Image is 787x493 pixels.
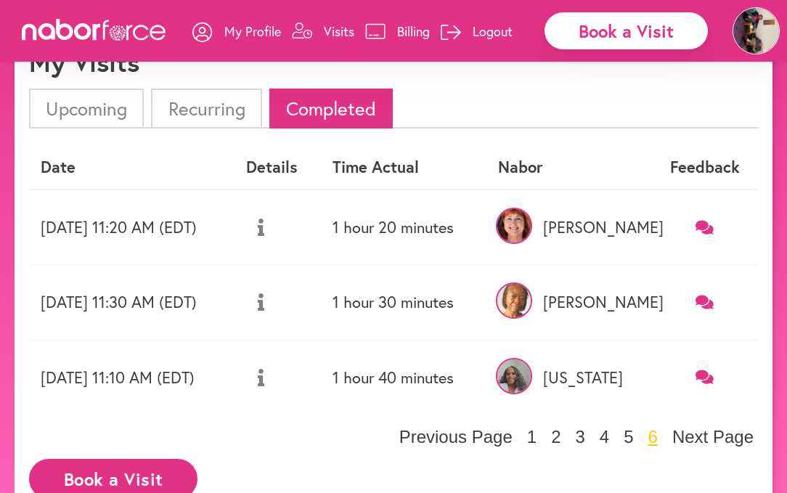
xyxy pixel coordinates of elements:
button: Next Page [668,426,758,448]
img: 17zCrtL0QCWxCCaFqtty [496,208,532,244]
a: Visits [292,9,354,53]
p: Logout [473,23,513,40]
button: 1 [523,426,541,448]
th: Feedback [651,146,758,189]
li: Completed [269,89,393,129]
td: [DATE] 11:20 AM (EDT) [29,190,235,265]
p: My Profile [224,23,281,40]
td: 1 hour 40 minutes [321,340,486,415]
a: Book a Visit [29,470,197,484]
td: [DATE] 11:10 AM (EDT) [29,340,235,415]
p: [PERSON_NAME] [498,293,640,311]
td: [DATE] 11:30 AM (EDT) [29,265,235,340]
p: Visits [324,23,354,40]
button: 2 [547,426,565,448]
th: Time Actual [321,146,486,189]
th: Details [235,146,320,189]
img: JFC4TAXT6ygFT9yAV20A [733,7,780,54]
div: Book a Visit [545,12,708,49]
th: Date [29,146,235,189]
img: EBjUBnrkQ2okSZQvSIcH [496,282,532,319]
p: [PERSON_NAME] [498,218,640,237]
button: 5 [619,426,637,448]
li: Recurring [151,89,261,129]
h1: My Visits [29,46,139,78]
td: 1 hour 20 minutes [321,190,486,265]
p: Billing [397,23,430,40]
li: Upcoming [29,89,144,129]
img: HCCK71bQkqIuSpFAYYQL [496,358,532,394]
a: My Profile [192,9,281,53]
a: Billing [365,9,430,53]
a: Logout [441,9,513,53]
button: 4 [595,426,613,448]
button: Previous Page [395,426,517,448]
p: [US_STATE] [498,368,640,387]
button: 3 [571,426,589,448]
th: Nabor [486,146,651,189]
td: 1 hour 30 minutes [321,265,486,340]
button: 6 [644,426,662,448]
